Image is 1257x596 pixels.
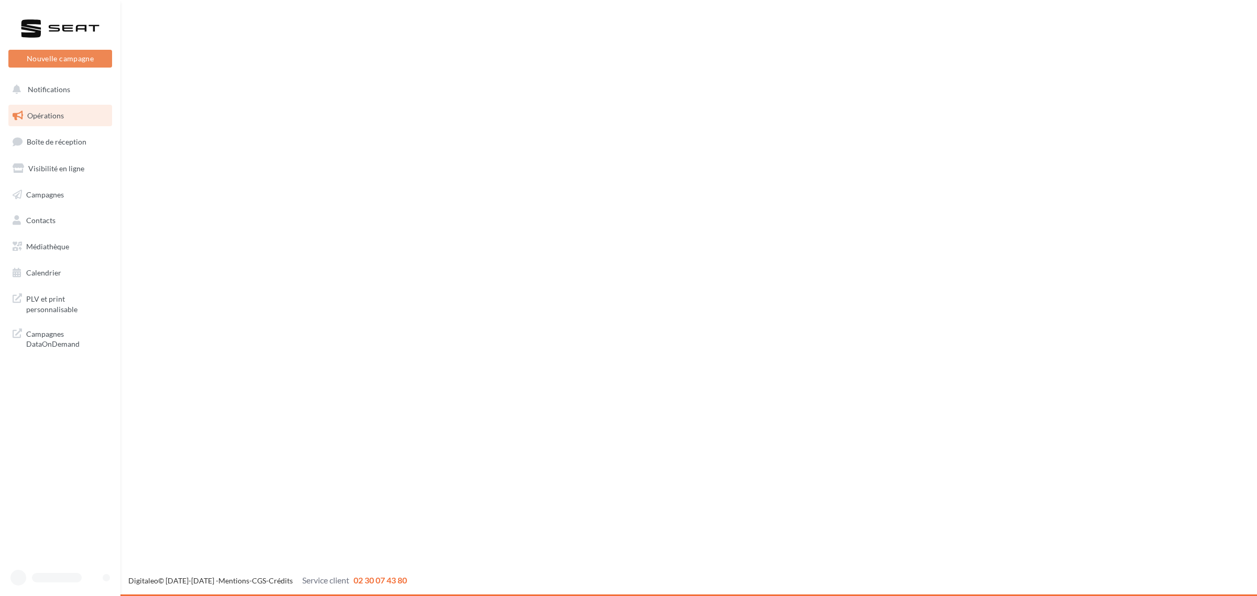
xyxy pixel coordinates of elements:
span: Campagnes DataOnDemand [26,327,108,349]
a: Boîte de réception [6,130,114,153]
span: PLV et print personnalisable [26,292,108,314]
a: Campagnes [6,184,114,206]
button: Nouvelle campagne [8,50,112,68]
a: Crédits [269,576,293,585]
button: Notifications [6,79,110,101]
span: Boîte de réception [27,137,86,146]
a: PLV et print personnalisable [6,288,114,318]
a: CGS [252,576,266,585]
a: Contacts [6,209,114,231]
span: Contacts [26,216,56,225]
span: Service client [302,575,349,585]
span: Notifications [28,85,70,94]
a: Médiathèque [6,236,114,258]
span: Visibilité en ligne [28,164,84,173]
span: Campagnes [26,190,64,198]
a: Campagnes DataOnDemand [6,323,114,354]
span: Calendrier [26,268,61,277]
a: Opérations [6,105,114,127]
span: Médiathèque [26,242,69,251]
span: Opérations [27,111,64,120]
a: Visibilité en ligne [6,158,114,180]
a: Mentions [218,576,249,585]
span: 02 30 07 43 80 [354,575,407,585]
span: © [DATE]-[DATE] - - - [128,576,407,585]
a: Digitaleo [128,576,158,585]
a: Calendrier [6,262,114,284]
